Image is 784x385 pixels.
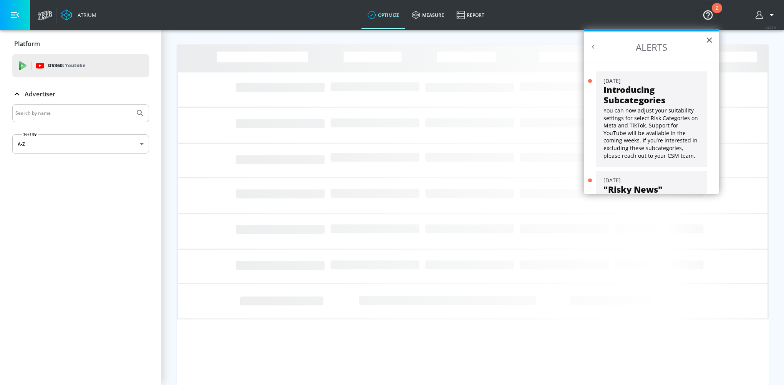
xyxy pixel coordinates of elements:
[590,43,597,51] button: Back to Resource Center Home
[766,25,776,30] span: v 4.28.0
[22,132,38,137] label: Sort By
[14,40,40,48] p: Platform
[603,177,699,184] div: [DATE]
[697,4,719,25] button: Open Resource Center, 2 new notifications
[75,12,96,18] div: Atrium
[12,134,149,154] div: A-Z
[706,34,713,46] button: Close
[25,90,55,98] p: Advertiser
[716,8,718,18] div: 2
[12,160,149,166] nav: list of Advertiser
[584,31,719,63] h2: ALERTS
[406,1,450,29] a: measure
[15,108,132,118] input: Search by name
[12,83,149,105] div: Advertiser
[584,29,719,194] div: Resource Center
[12,33,149,55] div: Platform
[603,84,665,105] strong: Introducing Subcategories
[48,61,85,70] p: DV360:
[450,1,491,29] a: Report
[12,104,149,166] div: Advertiser
[65,61,85,69] p: Youtube
[61,9,96,21] a: Atrium
[603,77,699,85] div: [DATE]
[603,107,699,159] p: You can now adjust your suitability settings for select Risk Categories on Meta and TikTok. Suppo...
[12,54,149,77] div: DV360: Youtube
[361,1,406,29] a: optimize
[603,183,675,205] strong: "Risky News" Youtube Setting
